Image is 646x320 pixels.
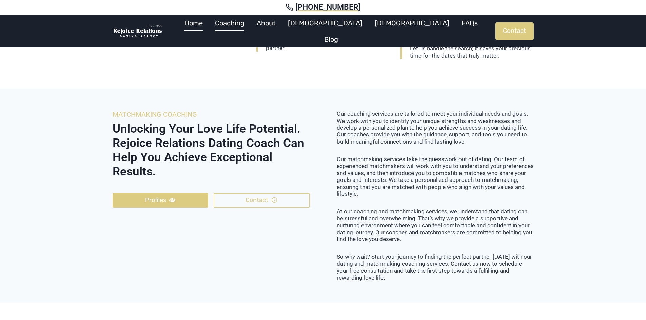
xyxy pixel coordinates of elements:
span: [PHONE_NUMBER] [295,3,360,12]
nav: Primary [167,15,495,47]
h6: Matchmaking Coaching [113,110,310,119]
p: Our coaching services are tailored to meet your individual needs and goals. We work with you to i... [337,110,534,145]
span: Contact [246,195,268,205]
a: Coaching [209,15,251,31]
p: At our coaching and matchmaking services, we understand that dating can be stressful and overwhel... [337,208,534,242]
a: [PHONE_NUMBER] [8,3,638,12]
img: Rejoice Relations [113,24,163,38]
p: Let us handle the search; it saves your precious time for the dates that truly matter. [410,45,534,59]
a: Profiles [113,193,209,208]
a: Contact [214,193,310,208]
a: Home [178,15,209,31]
p: Our matchmaking services take the guesswork out of dating. Our team of experienced matchmakers wi... [337,156,534,197]
a: [DEMOGRAPHIC_DATA] [369,15,455,31]
a: About [251,15,282,31]
a: [DEMOGRAPHIC_DATA] [282,15,369,31]
h2: Unlocking Your Love Life Potential. Rejoice Relations Dating Coach Can Help You Achieve Exception... [113,122,310,179]
a: FAQs [455,15,484,31]
p: So why wait? Start your journey to finding the perfect partner [DATE] with our dating and matchma... [337,253,534,281]
a: Blog [318,31,344,47]
a: Contact [495,22,534,40]
span: Profiles [145,195,166,205]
